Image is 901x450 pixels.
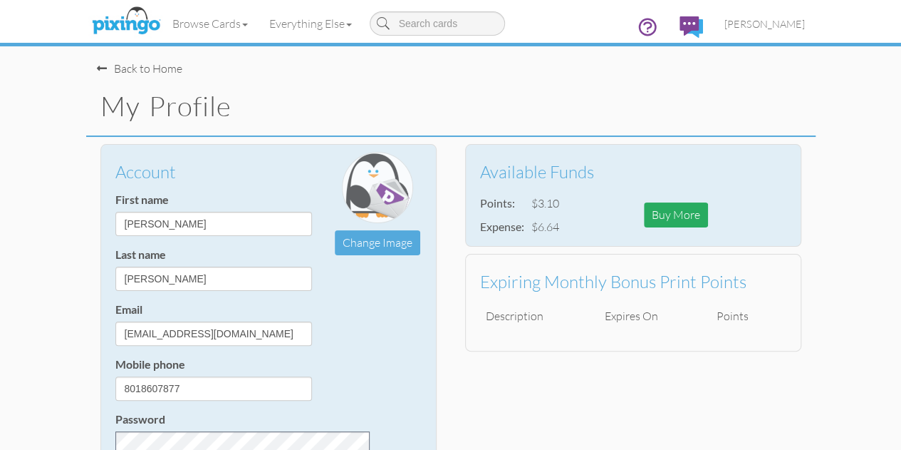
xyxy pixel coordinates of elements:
label: Last name [115,247,166,263]
button: Change Image [335,230,420,255]
input: Phone [115,377,313,401]
strong: Expense: [480,220,524,233]
h3: Account [115,163,302,181]
div: Buy More [644,203,708,227]
img: pixingo-penguin.png [342,152,413,223]
label: Mobile phone [115,357,185,373]
a: [PERSON_NAME] [714,6,816,42]
td: Expires On [599,302,711,330]
h3: Expiring Monthly Bonus Print Points [480,272,776,291]
div: Back to Home [97,61,182,77]
input: Last name [115,267,313,291]
input: Email [115,322,313,346]
img: pixingo logo [88,4,164,39]
td: Points [711,302,786,330]
span: [PERSON_NAME] [724,18,805,30]
h3: Available Funds [480,163,776,181]
td: $3.10 [528,192,563,215]
a: Browse Cards [162,6,259,41]
td: $6.64 [528,215,563,239]
nav-back: Home [97,46,805,77]
label: First name [115,192,169,208]
input: First name [115,212,313,236]
label: Email [115,302,142,318]
label: Password [115,411,165,428]
h1: My Profile [100,91,816,121]
a: Everything Else [259,6,363,41]
td: Description [480,302,600,330]
strong: Points: [480,196,515,210]
input: Search cards [370,11,505,36]
img: comments.svg [679,16,703,38]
